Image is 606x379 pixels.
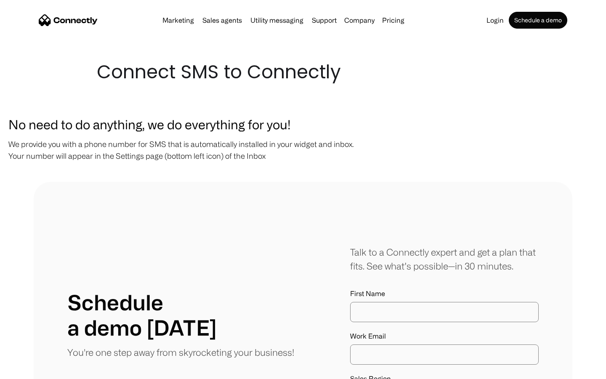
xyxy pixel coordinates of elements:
label: First Name [350,290,539,298]
p: You're one step away from skyrocketing your business! [67,345,294,359]
a: Marketing [159,17,197,24]
a: Pricing [379,17,408,24]
ul: Language list [17,364,50,376]
label: Work Email [350,332,539,340]
a: Sales agents [199,17,245,24]
div: Company [344,14,375,26]
aside: Language selected: English [8,364,50,376]
h3: No need to do anything, we do everything for you! [8,115,598,134]
p: ‍ [8,166,598,178]
h1: Schedule a demo [DATE] [67,290,217,340]
h1: Connect SMS to Connectly [97,59,509,85]
a: Login [483,17,507,24]
a: Support [308,17,340,24]
p: We provide you with a phone number for SMS that is automatically installed in your widget and inb... [8,138,598,162]
div: Talk to a Connectly expert and get a plan that fits. See what’s possible—in 30 minutes. [350,245,539,273]
a: Utility messaging [247,17,307,24]
a: Schedule a demo [509,12,567,29]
